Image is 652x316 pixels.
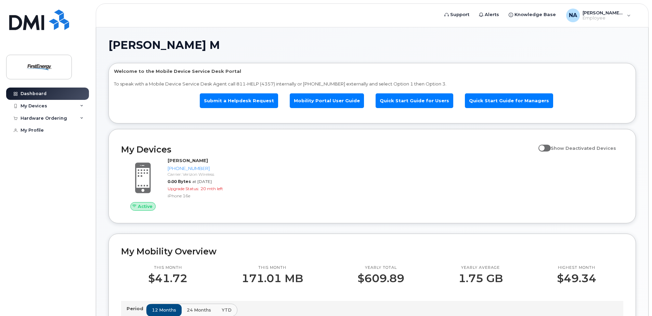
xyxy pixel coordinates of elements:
[168,186,199,191] span: Upgrade Status:
[148,272,187,285] p: $41.72
[557,272,596,285] p: $49.34
[121,246,623,256] h2: My Mobility Overview
[376,93,453,108] a: Quick Start Guide for Users
[200,186,223,191] span: 20 mth left
[121,157,240,211] a: Active[PERSON_NAME][PHONE_NUMBER]Carrier: Verizon Wireless0.00 Bytesat [DATE]Upgrade Status:20 mt...
[138,203,153,210] span: Active
[458,265,503,271] p: Yearly average
[465,93,553,108] a: Quick Start Guide for Managers
[622,286,647,311] iframe: Messenger Launcher
[222,307,232,313] span: YTD
[168,171,238,177] div: Carrier: Verizon Wireless
[458,272,503,285] p: 1.75 GB
[242,272,303,285] p: 171.01 MB
[121,144,535,155] h2: My Devices
[108,40,220,50] span: [PERSON_NAME] M
[501,62,647,283] iframe: Messenger
[168,165,238,172] div: [PHONE_NUMBER]
[192,179,212,184] span: at [DATE]
[168,158,208,163] strong: [PERSON_NAME]
[200,93,278,108] a: Submit a Helpdesk Request
[187,307,211,313] span: 24 months
[114,68,630,75] p: Welcome to the Mobile Device Service Desk Portal
[242,265,303,271] p: This month
[114,81,630,87] p: To speak with a Mobile Device Service Desk Agent call 811-HELP (4357) internally or [PHONE_NUMBER...
[148,265,187,271] p: This month
[127,305,146,312] p: Period
[168,193,238,199] div: iPhone 16e
[290,93,364,108] a: Mobility Portal User Guide
[357,272,404,285] p: $609.89
[357,265,404,271] p: Yearly total
[168,179,191,184] span: 0.00 Bytes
